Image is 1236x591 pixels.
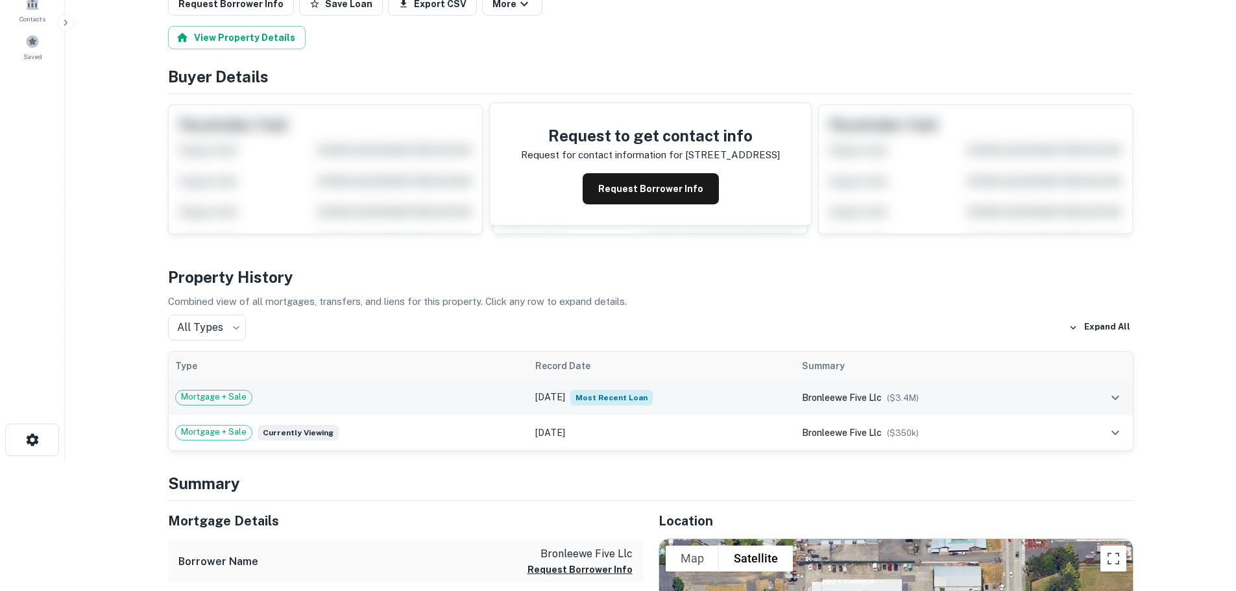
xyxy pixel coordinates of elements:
[258,425,339,440] span: Currently viewing
[583,173,719,204] button: Request Borrower Info
[521,124,780,147] h4: Request to get contact info
[529,352,795,380] th: Record Date
[168,26,306,49] button: View Property Details
[802,428,882,438] span: bronleewe five llc
[527,562,633,577] button: Request Borrower Info
[685,147,780,163] p: [STREET_ADDRESS]
[1065,318,1133,337] button: Expand All
[529,380,795,415] td: [DATE]
[887,428,919,438] span: ($ 350k )
[169,352,529,380] th: Type
[719,546,793,572] button: Show satellite imagery
[795,352,1061,380] th: Summary
[570,390,653,405] span: Most Recent Loan
[802,392,882,403] span: bronleewe five llc
[1100,546,1126,572] button: Toggle fullscreen view
[1104,422,1126,444] button: expand row
[178,554,258,570] h6: Borrower Name
[521,147,683,163] p: Request for contact information for
[168,472,1133,495] h4: Summary
[19,14,45,24] span: Contacts
[168,294,1133,309] p: Combined view of all mortgages, transfers, and liens for this property. Click any row to expand d...
[168,315,246,341] div: All Types
[23,51,42,62] span: Saved
[168,65,1133,88] h4: Buyer Details
[1104,387,1126,409] button: expand row
[4,29,61,64] a: Saved
[529,415,795,450] td: [DATE]
[168,265,1133,289] h4: Property History
[659,511,1133,531] h5: Location
[168,511,643,531] h5: Mortgage Details
[1171,487,1236,549] iframe: Chat Widget
[176,391,252,404] span: Mortgage + Sale
[176,426,252,439] span: Mortgage + Sale
[887,393,919,403] span: ($ 3.4M )
[666,546,719,572] button: Show street map
[527,546,633,562] p: bronleewe five llc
